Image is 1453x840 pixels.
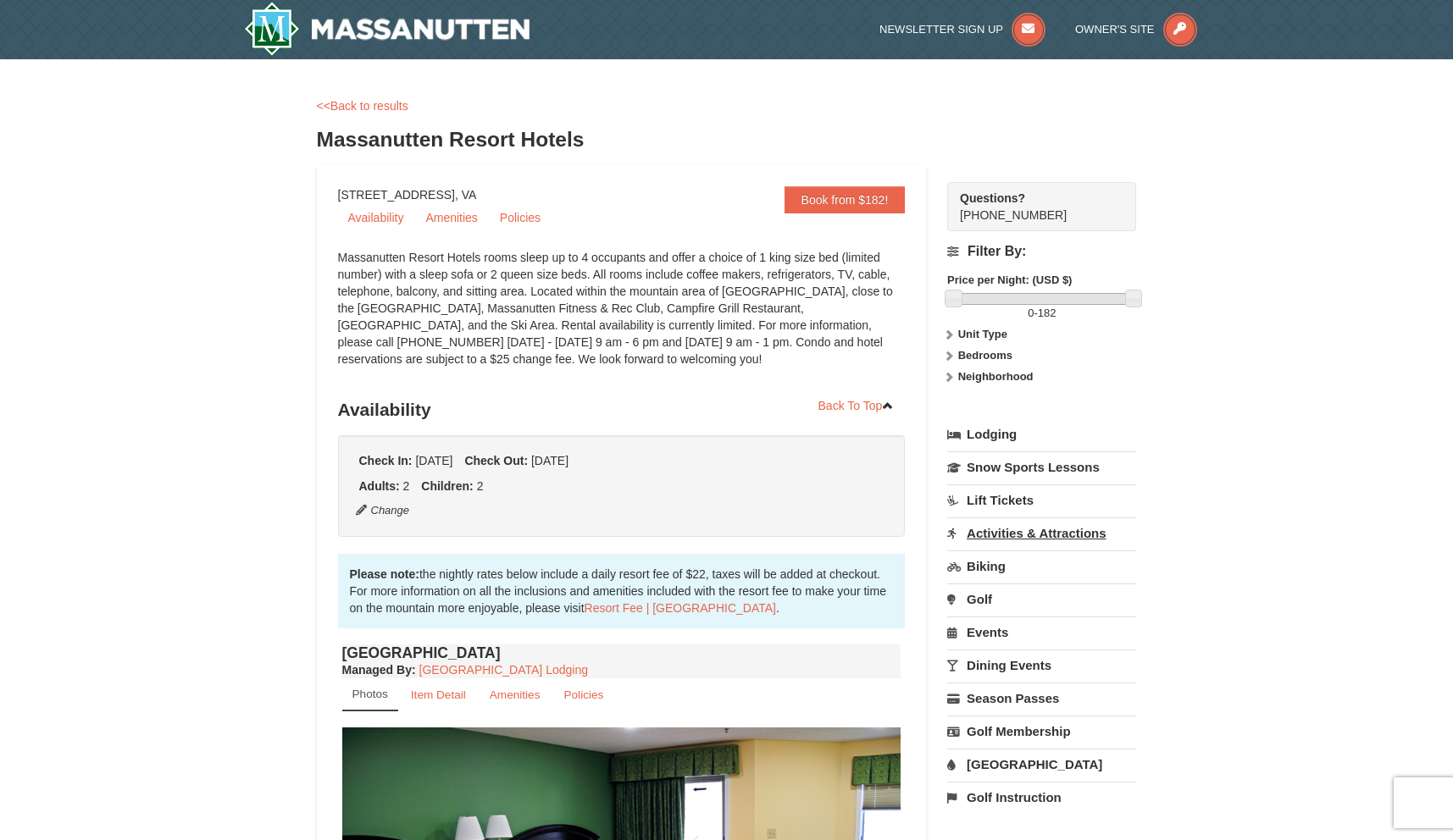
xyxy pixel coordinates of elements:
h3: Massanutten Resort Hotels [317,123,1137,157]
small: Item Detail [411,688,466,701]
a: Lift Tickets [947,484,1136,516]
span: [DATE] [415,454,452,467]
span: [DATE] [531,454,568,467]
div: the nightly rates below include a daily resort fee of $22, taxes will be added at checkout. For m... [338,554,906,628]
a: Policies [552,678,614,711]
strong: Please note: [350,567,419,581]
small: Photos [352,688,388,700]
a: Golf Instruction [947,782,1136,813]
a: Availability [338,205,414,230]
span: Managed By [342,663,412,677]
strong: Check Out: [464,454,528,467]
a: Book from $182! [785,186,906,213]
span: [PHONE_NUMBER] [960,190,1106,222]
a: Biking [947,550,1136,582]
span: Newsletter Sign Up [879,23,1003,36]
label: - [947,305,1136,322]
a: Amenities [415,205,487,230]
a: Activities & Attractions [947,517,1136,549]
a: Massanutten Resort [244,2,530,56]
strong: Price per Night: (USD $) [947,274,1072,286]
a: Season Passes [947,682,1136,714]
strong: Questions? [960,191,1025,205]
span: 2 [477,479,484,493]
img: Massanutten Resort Logo [244,2,530,56]
strong: Adults: [359,479,400,493]
span: Owner's Site [1075,23,1155,36]
strong: Bedrooms [958,349,1012,362]
a: Dining Events [947,649,1136,681]
h4: Filter By: [947,244,1136,259]
button: Change [355,501,411,520]
a: Golf [947,583,1136,615]
a: Golf Membership [947,716,1136,747]
span: 0 [1028,307,1034,319]
a: Lodging [947,419,1136,450]
a: Owner's Site [1075,23,1197,36]
small: Amenities [490,688,541,701]
div: Massanutten Resort Hotels rooms sleep up to 4 occupants and offer a choice of 1 king size bed (li... [338,249,906,384]
span: 2 [403,479,410,493]
a: Back To Top [807,393,906,418]
strong: Neighborhood [958,370,1034,383]
span: 182 [1038,307,1056,319]
strong: Unit Type [958,328,1007,340]
strong: : [342,663,416,677]
a: Amenities [479,678,552,711]
a: [GEOGRAPHIC_DATA] Lodging [419,663,588,677]
strong: Children: [421,479,473,493]
a: [GEOGRAPHIC_DATA] [947,749,1136,780]
a: Item Detail [400,678,477,711]
small: Policies [563,688,603,701]
a: Policies [490,205,551,230]
a: Newsletter Sign Up [879,23,1045,36]
strong: Check In: [359,454,413,467]
h3: Availability [338,393,906,427]
a: Photos [342,678,398,711]
a: Events [947,616,1136,648]
a: <<Back to results [317,99,408,113]
a: Resort Fee | [GEOGRAPHIC_DATA] [585,601,776,615]
h4: [GEOGRAPHIC_DATA] [342,644,901,661]
a: Snow Sports Lessons [947,451,1136,483]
